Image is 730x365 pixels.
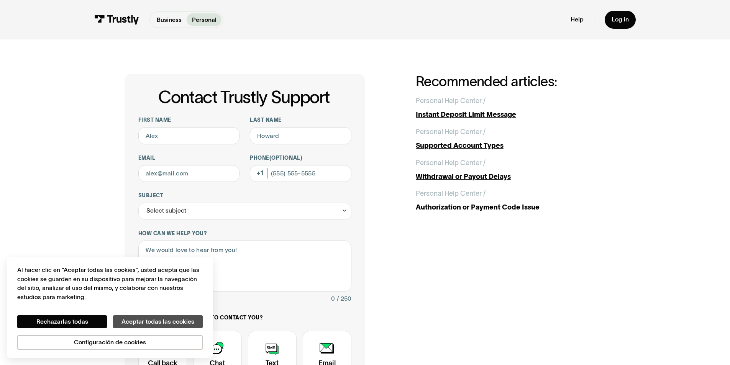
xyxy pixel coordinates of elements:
[17,265,203,349] div: Privacidad
[250,117,351,124] label: Last name
[250,127,351,144] input: Howard
[331,294,335,304] div: 0
[337,294,351,304] div: / 250
[151,13,187,26] a: Business
[137,88,351,106] h1: Contact Trustly Support
[138,127,240,144] input: Alex
[416,74,606,89] h2: Recommended articles:
[7,257,213,358] div: Cookie banner
[138,314,351,321] label: How would you like us to contact you?
[416,96,486,106] div: Personal Help Center /
[416,158,486,168] div: Personal Help Center /
[192,15,217,25] p: Personal
[416,127,486,137] div: Personal Help Center /
[113,315,203,328] button: Aceptar todas las cookies
[269,155,302,161] span: (Optional)
[416,202,606,213] div: Authorization or Payment Code Issue
[187,13,221,26] a: Personal
[138,165,240,182] input: alex@mail.com
[416,110,606,120] div: Instant Deposit Limit Message
[17,265,203,301] div: Al hacer clic en “Aceptar todas las cookies”, usted acepta que las cookies se guarden en su dispo...
[416,141,606,151] div: Supported Account Types
[416,188,606,213] a: Personal Help Center /Authorization or Payment Code Issue
[138,203,351,220] div: Select subject
[605,11,636,29] a: Log in
[157,15,182,25] p: Business
[138,117,240,124] label: First name
[416,158,606,182] a: Personal Help Center /Withdrawal or Payout Delays
[138,230,351,237] label: How can we help you?
[250,165,351,182] input: (555) 555-5555
[612,16,629,23] div: Log in
[416,96,606,120] a: Personal Help Center /Instant Deposit Limit Message
[17,315,107,328] button: Rechazarlas todas
[416,127,606,151] a: Personal Help Center /Supported Account Types
[571,16,584,23] a: Help
[17,335,203,350] button: Configuración de cookies
[250,155,351,162] label: Phone
[416,172,606,182] div: Withdrawal or Payout Delays
[138,192,351,199] label: Subject
[138,155,240,162] label: Email
[416,188,486,199] div: Personal Help Center /
[146,206,186,216] div: Select subject
[94,15,139,25] img: Trustly Logo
